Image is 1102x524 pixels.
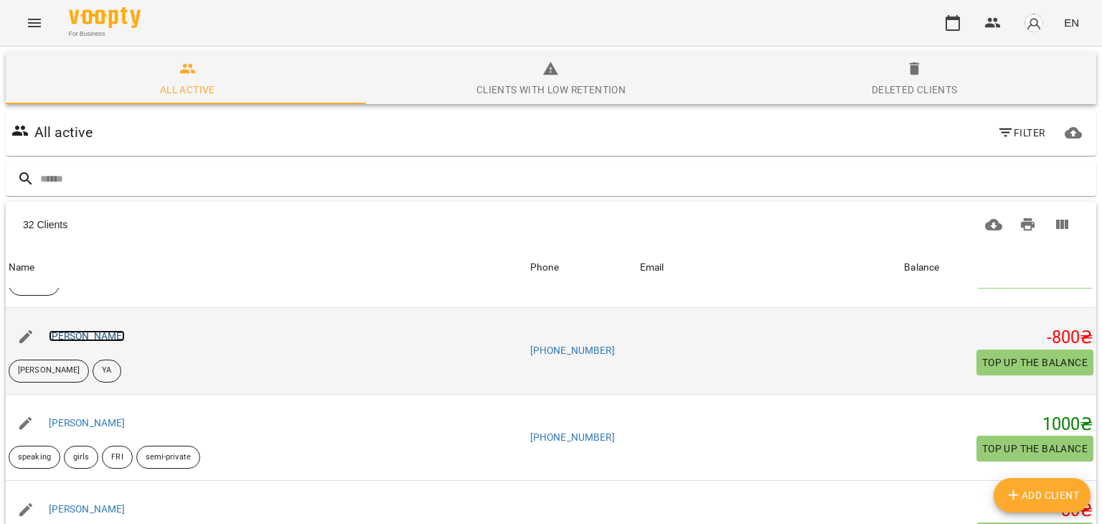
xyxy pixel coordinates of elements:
[1064,15,1079,30] span: EN
[530,431,615,443] a: [PHONE_NUMBER]
[18,452,51,464] p: speaking
[1005,487,1080,504] span: Add Client
[904,327,1093,349] h5: -800 ₴
[49,330,126,342] a: [PERSON_NAME]
[976,436,1093,462] button: Top up the balance
[160,81,215,98] div: All active
[6,202,1096,248] div: Table Toolbar
[18,365,80,377] p: [PERSON_NAME]
[530,345,615,356] a: [PHONE_NUMBER]
[93,360,121,383] div: YA
[530,259,634,276] span: Phone
[872,81,958,98] div: Deleted clients
[64,446,99,469] div: girls
[34,121,93,144] h6: All active
[530,259,560,276] div: Phone
[640,259,664,276] div: Sort
[992,120,1051,146] button: Filter
[982,440,1088,457] span: Top up the balance
[476,81,626,98] div: Clients with low retention
[9,259,35,276] div: Name
[73,452,90,464] p: girls
[49,503,126,515] a: [PERSON_NAME]
[1011,207,1045,242] button: Print
[23,217,522,232] div: 32 Clients
[9,259,524,276] span: Name
[530,259,560,276] div: Sort
[1045,207,1079,242] button: Columns view
[111,452,123,464] p: FRI
[1058,9,1085,36] button: EN
[640,259,664,276] div: Email
[69,29,141,39] span: For Business
[49,417,126,429] a: [PERSON_NAME]
[136,446,200,469] div: semi-private
[904,259,1093,276] span: Balance
[102,365,111,377] p: YA
[904,413,1093,436] h5: 1000 ₴
[102,446,132,469] div: FRI
[904,500,1093,522] h5: -80 ₴
[69,7,141,28] img: Voopty Logo
[146,452,191,464] p: semi-private
[976,207,1011,242] button: Download CSV
[976,350,1093,375] button: Top up the balance
[994,478,1091,513] button: Add Client
[1024,13,1044,33] img: avatar_s.png
[904,259,939,276] div: Sort
[17,6,52,40] button: Menu
[9,360,89,383] div: [PERSON_NAME]
[982,354,1088,371] span: Top up the balance
[9,446,60,469] div: speaking
[904,259,939,276] div: Balance
[640,259,899,276] span: Email
[9,259,35,276] div: Sort
[997,124,1045,141] span: Filter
